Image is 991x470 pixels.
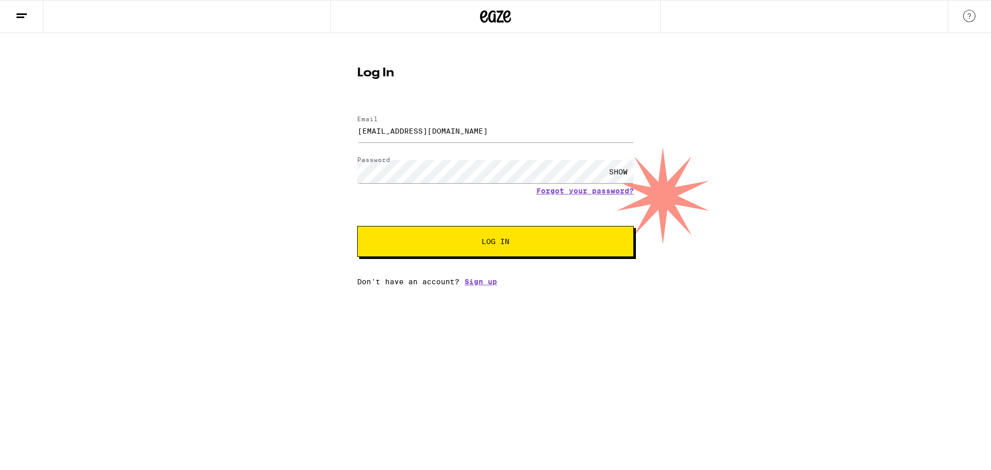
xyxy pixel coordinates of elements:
a: Forgot your password? [536,187,634,195]
a: Sign up [465,278,497,286]
label: Email [357,116,378,122]
div: SHOW [603,160,634,183]
button: Log In [357,226,634,257]
span: Log In [482,238,509,245]
label: Password [357,156,390,163]
div: Don't have an account? [357,278,634,286]
h1: Log In [357,67,634,79]
input: Email [357,119,634,142]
